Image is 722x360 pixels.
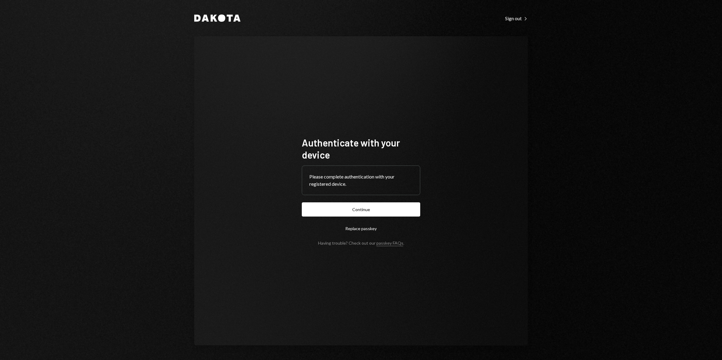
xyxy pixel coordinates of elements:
a: Sign out [505,15,528,21]
button: Continue [302,202,420,217]
button: Replace passkey [302,221,420,236]
a: passkey FAQs [376,240,403,246]
h1: Authenticate with your device [302,137,420,161]
div: Please complete authentication with your registered device. [309,173,413,188]
div: Having trouble? Check out our . [318,240,404,246]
